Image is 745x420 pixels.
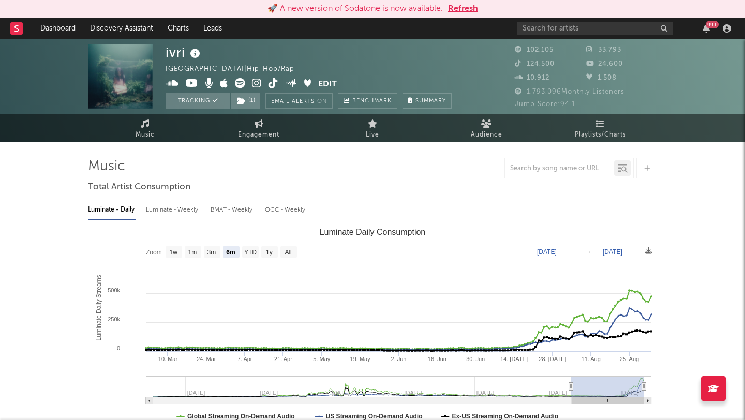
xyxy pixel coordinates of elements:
text: YTD [244,249,257,256]
text: 3m [207,249,216,256]
text: [DATE] [537,248,557,256]
button: Refresh [448,3,478,15]
span: Live [366,129,379,141]
input: Search by song name or URL [505,164,614,173]
span: 10,912 [515,74,549,81]
button: Edit [318,78,337,91]
text: [DATE] [603,248,622,256]
button: Email AlertsOn [265,93,333,109]
text: 30. Jun [466,356,485,362]
span: Benchmark [352,95,392,108]
text: 21. Apr [274,356,292,362]
text: US Streaming On-Demand Audio [326,413,423,420]
span: 33,793 [586,47,621,53]
div: [GEOGRAPHIC_DATA] | Hip-Hop/Rap [166,63,306,76]
span: 1,793,096 Monthly Listeners [515,88,624,95]
text: 1m [188,249,197,256]
text: 28. [DATE] [539,356,566,362]
a: Engagement [202,114,316,142]
text: 19. May [350,356,371,362]
button: (1) [231,93,260,109]
button: Summary [403,93,452,109]
input: Search for artists [517,22,673,35]
div: Luminate - Daily [88,201,136,219]
span: ( 1 ) [230,93,261,109]
text: Ex-US Streaming On-Demand Audio [452,413,559,420]
span: 124,500 [515,61,555,67]
text: 1y [266,249,273,256]
button: Tracking [166,93,230,109]
text: 16. Jun [428,356,446,362]
div: BMAT - Weekly [211,201,255,219]
text: 1w [170,249,178,256]
div: Luminate - Weekly [146,201,200,219]
text: 14. [DATE] [500,356,528,362]
text: → [585,248,591,256]
text: 10. Mar [158,356,178,362]
span: Summary [415,98,446,104]
text: Zoom [146,249,162,256]
a: Music [88,114,202,142]
a: Dashboard [33,18,83,39]
text: 2. Jun [391,356,407,362]
a: Leads [196,18,229,39]
span: 102,105 [515,47,554,53]
text: 6m [226,249,235,256]
a: Playlists/Charts [543,114,657,142]
span: Audience [471,129,502,141]
span: Music [136,129,155,141]
text: 24. Mar [197,356,216,362]
button: 99+ [703,24,710,33]
text: 250k [108,316,120,322]
text: Luminate Daily Streams [95,275,102,340]
text: 7. Apr [237,356,252,362]
a: Benchmark [338,93,397,109]
span: Engagement [238,129,279,141]
a: Charts [160,18,196,39]
div: ivri [166,44,203,61]
text: All [285,249,291,256]
text: Luminate Daily Consumption [320,228,426,236]
em: On [317,99,327,104]
a: Live [316,114,429,142]
div: 🚀 A new version of Sodatone is now available. [267,3,443,15]
text: Global Streaming On-Demand Audio [187,413,295,420]
text: 0 [117,345,120,351]
text: 5. May [313,356,331,362]
a: Discovery Assistant [83,18,160,39]
text: 500k [108,287,120,293]
a: Audience [429,114,543,142]
span: Jump Score: 94.1 [515,101,575,108]
text: 11. Aug [582,356,601,362]
span: 24,600 [586,61,623,67]
span: 1,508 [586,74,617,81]
div: OCC - Weekly [265,201,306,219]
span: Playlists/Charts [575,129,626,141]
text: 25. Aug [620,356,639,362]
div: 99 + [706,21,719,28]
span: Total Artist Consumption [88,181,190,193]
